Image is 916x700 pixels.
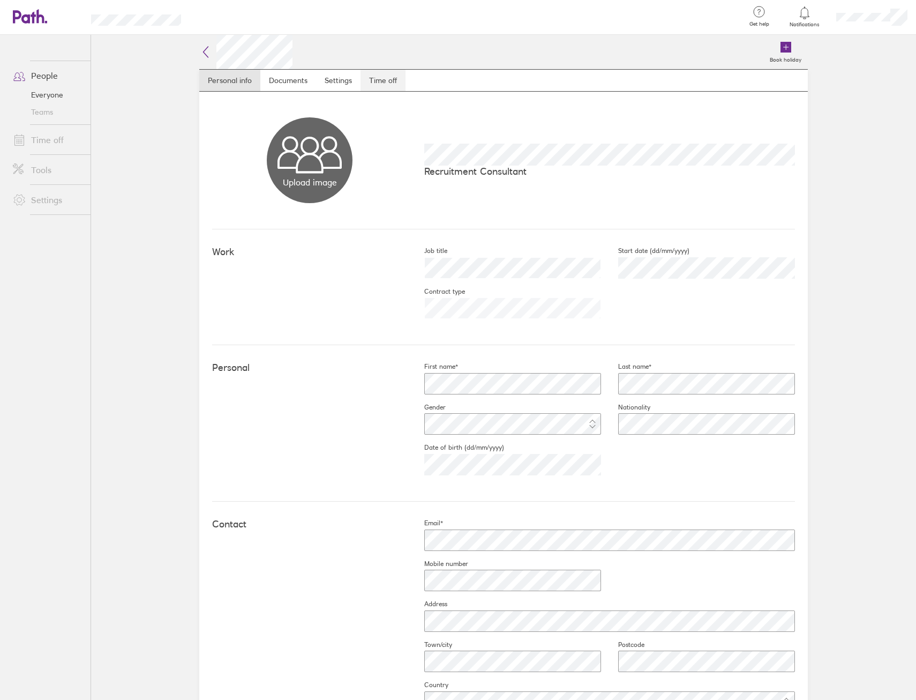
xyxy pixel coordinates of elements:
a: Settings [4,189,91,211]
label: Book holiday [763,54,808,63]
a: Everyone [4,86,91,103]
label: Job title [407,247,447,255]
span: Notifications [787,21,822,28]
label: Address [407,600,447,608]
label: Last name* [601,362,651,371]
label: Email* [407,519,443,527]
label: Town/city [407,641,452,649]
a: Time off [4,129,91,151]
a: Documents [260,70,316,91]
label: First name* [407,362,458,371]
label: Nationality [601,403,650,412]
a: Personal info [199,70,260,91]
label: Contract type [407,287,465,296]
label: Date of birth (dd/mm/yyyy) [407,443,504,452]
p: Recruitment Consultant [424,166,795,177]
a: People [4,65,91,86]
label: Postcode [601,641,644,649]
label: Country [407,681,448,689]
label: Mobile number [407,560,468,568]
a: Tools [4,159,91,181]
a: Notifications [787,5,822,28]
label: Start date (dd/mm/yyyy) [601,247,689,255]
a: Teams [4,103,91,121]
h4: Work [212,247,407,258]
label: Gender [407,403,446,412]
a: Book holiday [763,35,808,69]
h4: Personal [212,362,407,374]
span: Get help [742,21,777,27]
h4: Contact [212,519,407,530]
a: Time off [361,70,406,91]
a: Settings [316,70,361,91]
